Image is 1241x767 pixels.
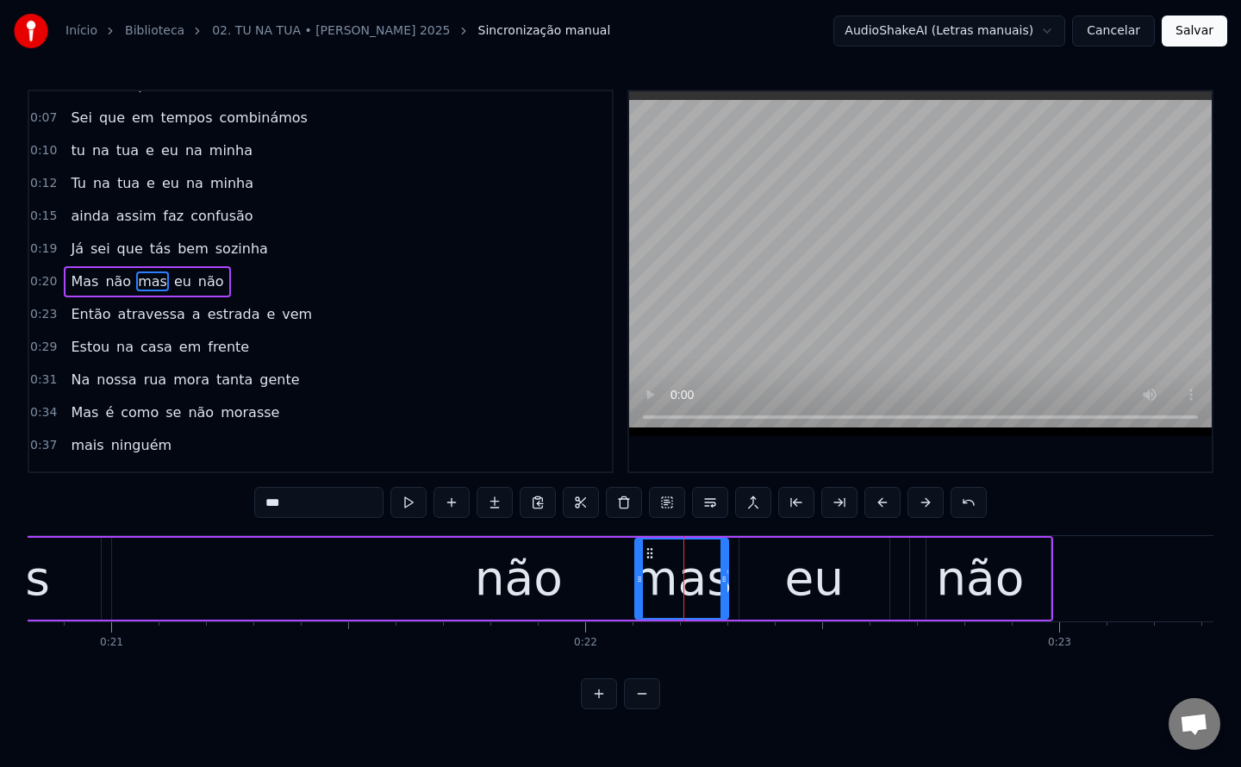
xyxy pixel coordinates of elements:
[30,208,57,225] span: 0:15
[91,173,112,193] span: na
[69,304,112,324] span: Então
[109,435,173,455] span: ninguém
[206,337,251,357] span: frente
[103,402,115,422] span: é
[217,108,309,128] span: combinámos
[936,543,1024,614] div: não
[95,370,138,390] span: nossa
[125,22,184,40] a: Biblioteca
[97,108,127,128] span: que
[90,140,111,160] span: na
[69,206,110,226] span: ainda
[89,239,112,259] span: sei
[184,173,205,193] span: na
[116,304,187,324] span: atravessa
[209,173,255,193] span: minha
[149,468,175,488] span: frio
[186,402,215,422] span: não
[30,306,57,323] span: 0:23
[30,240,57,258] span: 0:19
[190,304,203,324] span: a
[172,271,193,291] span: eu
[258,370,301,390] span: gente
[136,271,169,291] span: mas
[144,140,156,160] span: e
[139,337,174,357] span: casa
[148,239,172,259] span: tás
[145,173,157,193] span: e
[130,108,155,128] span: em
[115,173,141,193] span: tua
[215,370,254,390] span: tanta
[208,140,254,160] span: minha
[69,370,91,390] span: Na
[69,140,86,160] span: tu
[115,239,145,259] span: que
[179,468,195,488] span: lá
[30,273,57,290] span: 0:20
[69,435,105,455] span: mais
[1169,698,1220,750] a: Open chat
[196,271,226,291] span: não
[160,173,181,193] span: eu
[176,239,210,259] span: bem
[178,337,203,357] span: em
[69,468,103,488] span: Está
[65,22,97,40] a: Início
[159,108,214,128] span: tempos
[198,468,229,488] span: fora
[280,304,314,324] span: vem
[115,337,135,357] span: na
[69,173,87,193] span: Tu
[30,404,57,421] span: 0:34
[30,109,57,127] span: 0:07
[30,437,57,454] span: 0:37
[119,402,160,422] span: como
[69,402,100,422] span: Mas
[161,206,185,226] span: faz
[30,339,57,356] span: 0:29
[14,14,48,48] img: youka
[115,206,159,226] span: assim
[184,140,204,160] span: na
[478,22,611,40] span: Sincronização manual
[100,636,123,650] div: 0:21
[171,370,211,390] span: mora
[115,140,140,160] span: tua
[219,402,281,422] span: morasse
[159,140,180,160] span: eu
[785,543,845,614] div: eu
[632,543,732,614] div: mas
[475,543,563,614] div: não
[265,304,277,324] span: e
[69,337,111,357] span: Estou
[106,468,146,488] span: tanto
[1162,16,1227,47] button: Salvar
[69,108,93,128] span: Sei
[206,304,262,324] span: estrada
[189,206,254,226] span: confusão
[103,271,133,291] span: não
[164,402,183,422] span: se
[69,239,85,259] span: Já
[212,22,450,40] a: 02. TU NA TUA • [PERSON_NAME] 2025
[214,239,270,259] span: sozinha
[574,636,597,650] div: 0:22
[30,371,57,389] span: 0:31
[30,470,57,487] span: 0:39
[30,175,57,192] span: 0:12
[1048,636,1071,650] div: 0:23
[69,271,100,291] span: Mas
[142,370,169,390] span: rua
[30,142,57,159] span: 0:10
[65,22,610,40] nav: breadcrumb
[1072,16,1155,47] button: Cancelar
